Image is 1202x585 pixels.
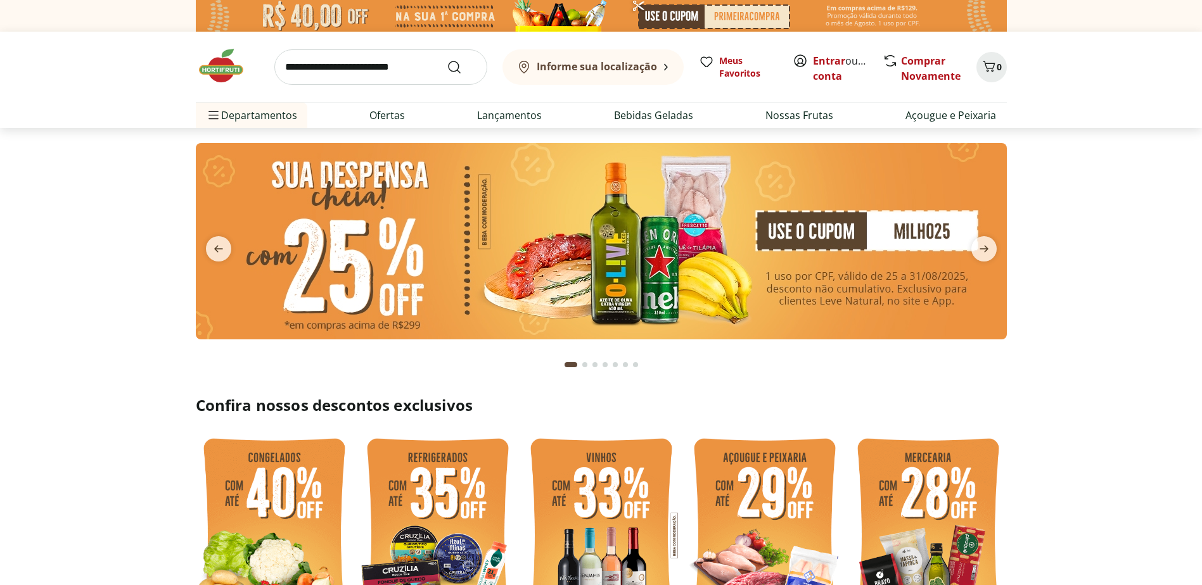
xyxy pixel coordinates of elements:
[196,395,1007,415] h2: Confira nossos descontos exclusivos
[905,108,996,123] a: Açougue e Peixaria
[590,349,600,380] button: Go to page 3 from fs-carousel
[630,349,641,380] button: Go to page 7 from fs-carousel
[813,53,869,84] span: ou
[447,60,477,75] button: Submit Search
[580,349,590,380] button: Go to page 2 from fs-carousel
[699,54,777,80] a: Meus Favoritos
[196,143,1007,339] img: cupom
[196,236,241,261] button: previous
[477,108,542,123] a: Lançamentos
[562,349,580,380] button: Current page from fs-carousel
[719,54,777,80] span: Meus Favoritos
[813,54,883,83] a: Criar conta
[620,349,630,380] button: Go to page 6 from fs-carousel
[765,108,833,123] a: Nossas Frutas
[196,47,259,85] img: Hortifruti
[997,61,1002,73] span: 0
[614,108,693,123] a: Bebidas Geladas
[274,49,487,85] input: search
[502,49,684,85] button: Informe sua localização
[961,236,1007,261] button: next
[600,349,610,380] button: Go to page 4 from fs-carousel
[206,100,297,130] span: Departamentos
[901,54,961,83] a: Comprar Novamente
[610,349,620,380] button: Go to page 5 from fs-carousel
[537,60,657,73] b: Informe sua localização
[369,108,405,123] a: Ofertas
[976,52,1007,82] button: Carrinho
[813,54,845,68] a: Entrar
[206,100,221,130] button: Menu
